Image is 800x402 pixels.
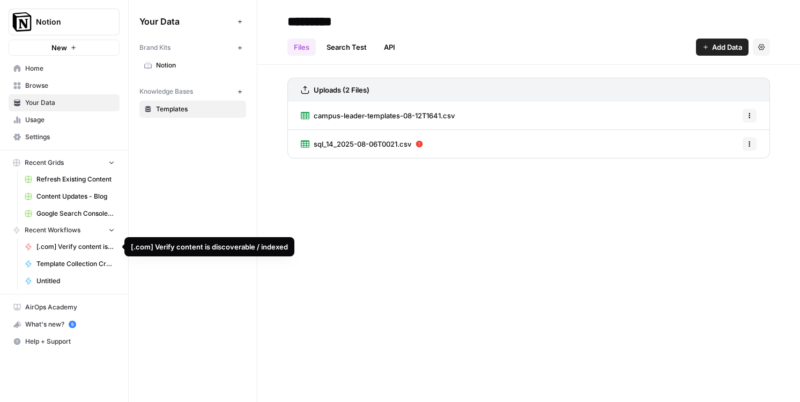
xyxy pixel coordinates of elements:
a: Files [287,39,316,56]
span: Browse [25,81,115,90]
a: Uploads (2 Files) [301,78,369,102]
span: Recent Workflows [25,225,80,235]
a: Content Updates - Blog [20,188,120,205]
span: Recent Grids [25,158,64,168]
a: Templates [139,101,246,118]
button: Workspace: Notion [9,9,120,35]
span: Your Data [25,98,115,108]
span: Knowledge Bases [139,87,193,96]
a: [.com] Verify content is discoverable / indexed [20,238,120,255]
div: What's new? [9,316,119,332]
a: 5 [69,321,76,328]
a: Usage [9,111,120,128]
text: 5 [71,322,73,327]
span: Templates [156,104,241,114]
a: Untitled [20,272,120,290]
span: Google Search Console - [DOMAIN_NAME] [36,209,115,218]
button: What's new? 5 [9,316,120,333]
span: Help + Support [25,337,115,346]
span: Refresh Existing Content [36,175,115,184]
span: Notion [156,60,241,70]
span: Usage [25,115,115,125]
a: Google Search Console - [DOMAIN_NAME] [20,205,120,222]
a: Settings [9,128,120,146]
span: AirOps Academy [25,302,115,312]
span: Content Updates - Blog [36,192,115,201]
span: Template Collection Creator [36,259,115,269]
span: Home [25,64,115,73]
span: Notion [36,17,101,27]
span: Untitled [36,276,115,286]
h3: Uploads (2 Files) [314,85,369,95]
span: Brand Kits [139,43,171,52]
a: Search Test [320,39,373,56]
span: sql_14_2025-08-06T0021.csv [314,139,411,149]
button: Recent Workflows [9,222,120,238]
button: New [9,40,120,56]
span: [.com] Verify content is discoverable / indexed [36,242,115,252]
a: AirOps Academy [9,299,120,316]
img: Notion Logo [12,12,32,32]
span: Add Data [712,42,742,52]
span: campus-leader-templates-08-12T1641.csv [314,110,455,121]
button: Recent Grids [9,155,120,171]
a: Browse [9,77,120,94]
button: Help + Support [9,333,120,350]
a: Home [9,60,120,77]
span: Settings [25,132,115,142]
a: Refresh Existing Content [20,171,120,188]
span: New [51,42,67,53]
a: Notion [139,57,246,74]
span: Your Data [139,15,233,28]
a: campus-leader-templates-08-12T1641.csv [301,102,455,130]
div: [.com] Verify content is discoverable / indexed [131,241,288,252]
button: Add Data [696,39,749,56]
a: sql_14_2025-08-06T0021.csv [301,130,423,158]
a: API [377,39,402,56]
a: Your Data [9,94,120,111]
a: Template Collection Creator [20,255,120,272]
